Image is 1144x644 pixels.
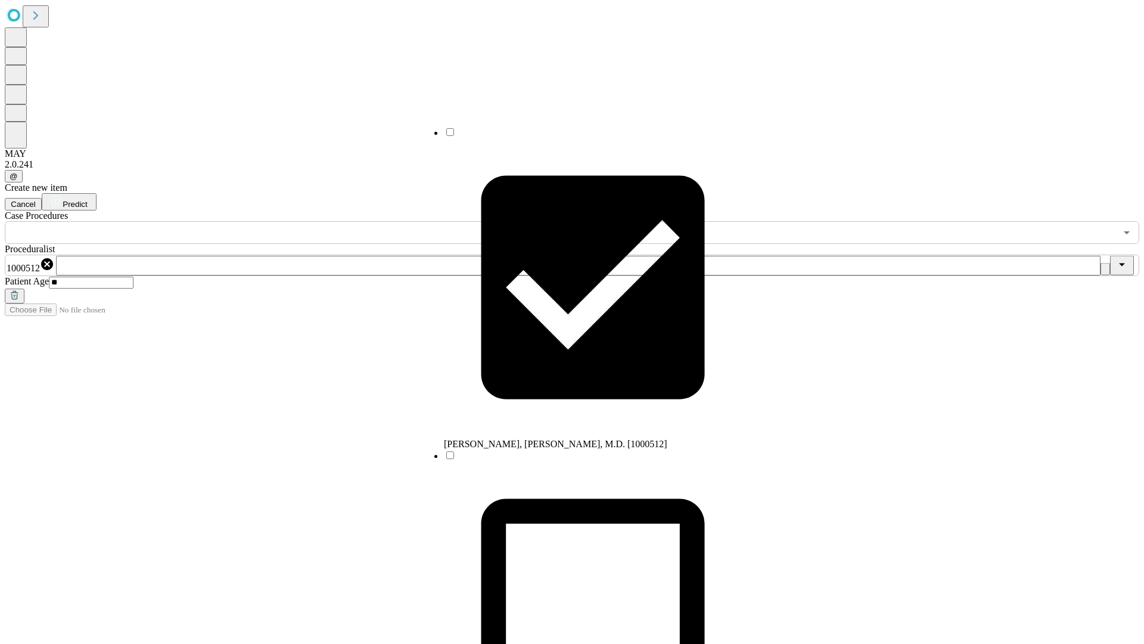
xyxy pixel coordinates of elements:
[63,200,87,209] span: Predict
[7,257,54,274] div: 1000512
[5,198,42,210] button: Cancel
[5,170,23,182] button: @
[5,182,67,193] span: Create new item
[5,276,49,286] span: Patient Age
[1118,224,1135,241] button: Open
[1101,263,1110,275] button: Clear
[10,172,18,181] span: @
[7,263,40,273] span: 1000512
[11,200,36,209] span: Cancel
[1110,256,1134,275] button: Close
[444,439,667,449] span: [PERSON_NAME], [PERSON_NAME], M.D. [1000512]
[5,210,68,221] span: Scheduled Procedure
[5,244,55,254] span: Proceduralist
[5,148,1139,159] div: MAY
[5,159,1139,170] div: 2.0.241
[42,193,97,210] button: Predict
